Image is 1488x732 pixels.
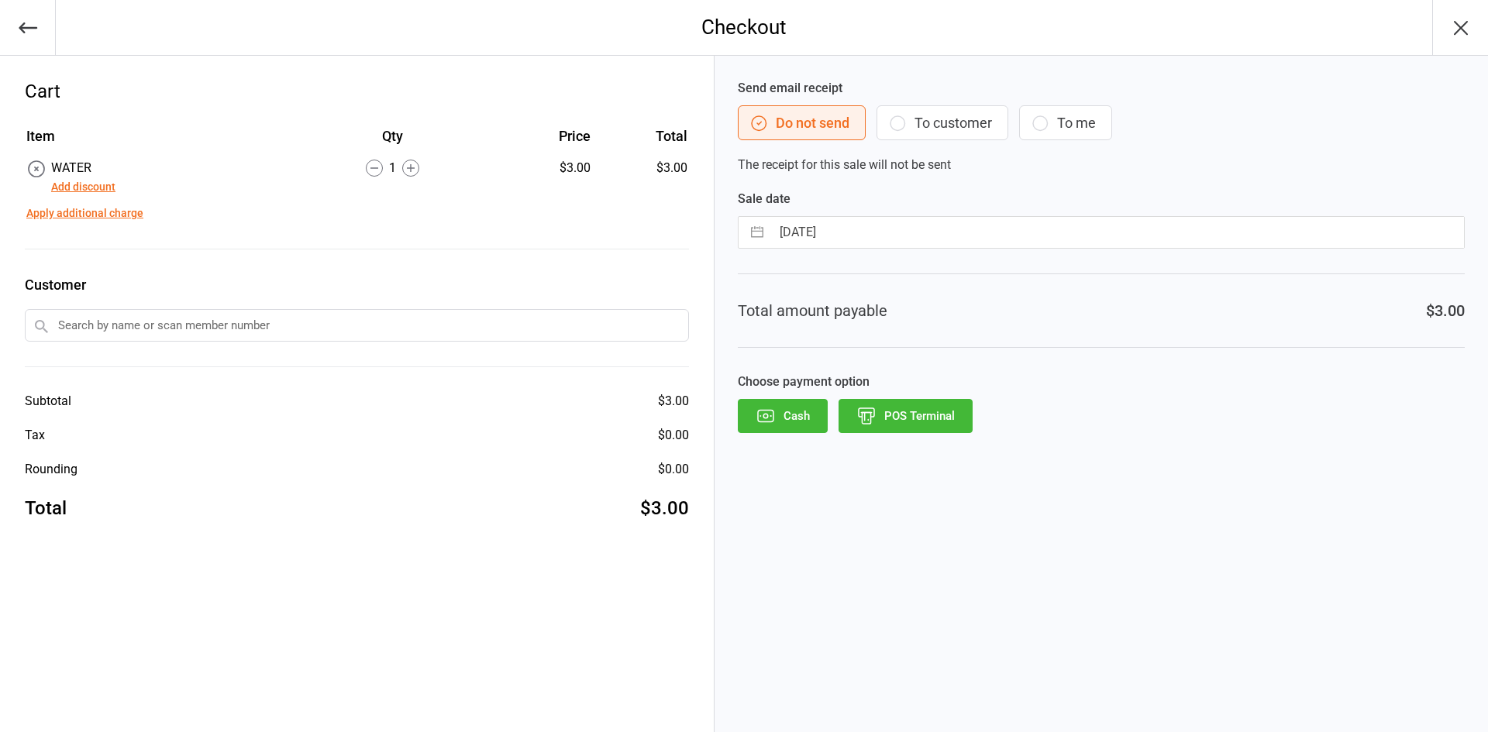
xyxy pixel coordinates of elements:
div: Rounding [25,460,77,479]
button: To me [1019,105,1112,140]
div: Total amount payable [738,299,887,322]
span: WATER [51,160,91,175]
label: Customer [25,274,689,295]
label: Send email receipt [738,79,1465,98]
div: Total [25,494,67,522]
button: Cash [738,399,828,433]
label: Choose payment option [738,373,1465,391]
div: $0.00 [658,460,689,479]
div: 1 [294,159,491,177]
label: Sale date [738,190,1465,208]
button: To customer [877,105,1008,140]
div: Subtotal [25,392,71,411]
button: Apply additional charge [26,205,143,222]
div: Price [492,125,591,146]
th: Qty [294,125,491,157]
div: $3.00 [492,159,591,177]
div: $3.00 [1426,299,1465,322]
input: Search by name or scan member number [25,309,689,342]
div: $0.00 [658,426,689,445]
th: Total [597,125,687,157]
button: Add discount [51,179,115,195]
td: $3.00 [597,159,687,196]
div: $3.00 [640,494,689,522]
button: POS Terminal [839,399,973,433]
div: Tax [25,426,45,445]
div: $3.00 [658,392,689,411]
div: The receipt for this sale will not be sent [738,79,1465,174]
th: Item [26,125,292,157]
div: Cart [25,77,689,105]
button: Do not send [738,105,866,140]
